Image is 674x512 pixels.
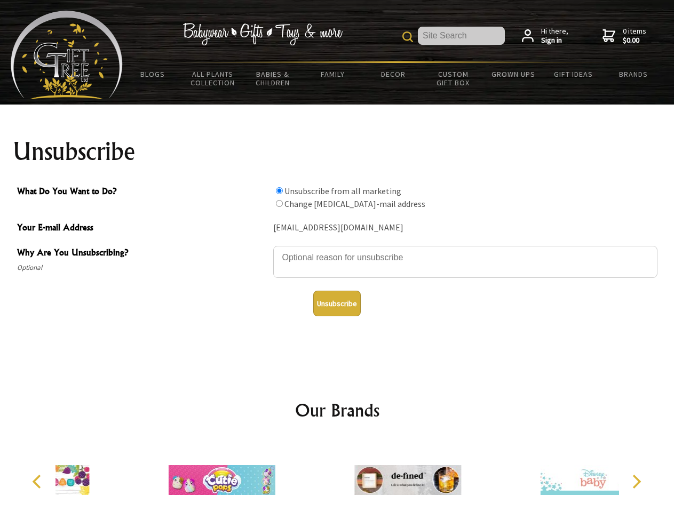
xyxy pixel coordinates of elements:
[273,246,657,278] textarea: Why Are You Unsubscribing?
[183,23,343,45] img: Babywear - Gifts - Toys & more
[423,63,483,94] a: Custom Gift Box
[623,36,646,45] strong: $0.00
[624,470,648,493] button: Next
[541,27,568,45] span: Hi there,
[303,63,363,85] a: Family
[17,261,268,274] span: Optional
[604,63,664,85] a: Brands
[602,27,646,45] a: 0 items$0.00
[21,397,653,423] h2: Our Brands
[541,36,568,45] strong: Sign in
[402,31,413,42] img: product search
[243,63,303,94] a: Babies & Children
[17,221,268,236] span: Your E-mail Address
[284,186,401,196] label: Unsubscribe from all marketing
[276,187,283,194] input: What Do You Want to Do?
[623,26,646,45] span: 0 items
[483,63,543,85] a: Grown Ups
[27,470,50,493] button: Previous
[284,198,425,209] label: Change [MEDICAL_DATA]-mail address
[522,27,568,45] a: Hi there,Sign in
[123,63,183,85] a: BLOGS
[543,63,604,85] a: Gift Ideas
[13,139,662,164] h1: Unsubscribe
[313,291,361,316] button: Unsubscribe
[276,200,283,207] input: What Do You Want to Do?
[17,185,268,200] span: What Do You Want to Do?
[273,220,657,236] div: [EMAIL_ADDRESS][DOMAIN_NAME]
[363,63,423,85] a: Decor
[11,11,123,99] img: Babyware - Gifts - Toys and more...
[17,246,268,261] span: Why Are You Unsubscribing?
[183,63,243,94] a: All Plants Collection
[418,27,505,45] input: Site Search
